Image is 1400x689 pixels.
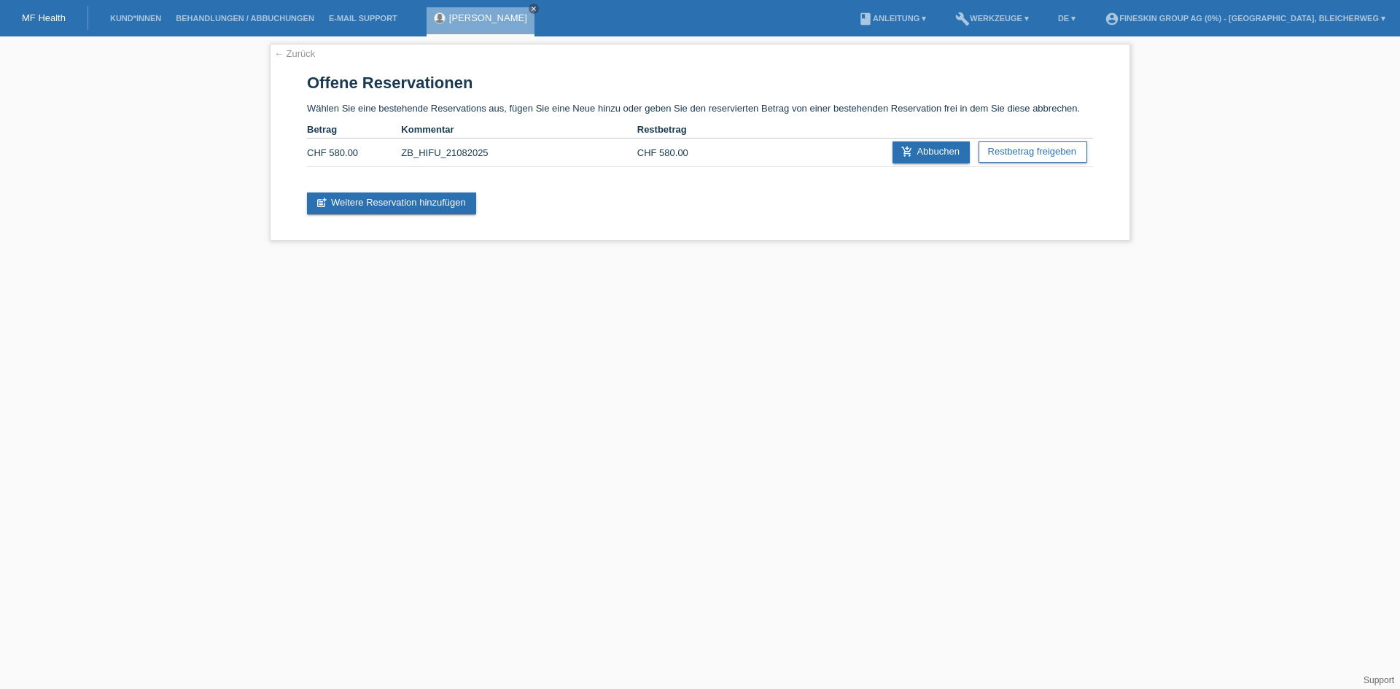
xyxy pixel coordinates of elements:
i: close [530,5,537,12]
th: Betrag [307,121,401,139]
i: book [858,12,873,26]
a: bookAnleitung ▾ [851,14,933,23]
a: E-Mail Support [322,14,405,23]
div: Wählen Sie eine bestehende Reservations aus, fügen Sie eine Neue hinzu oder geben Sie den reservi... [270,44,1130,241]
th: Kommentar [401,121,637,139]
i: add_shopping_cart [901,146,913,157]
i: build [955,12,970,26]
h1: Offene Reservationen [307,74,1093,92]
i: post_add [316,197,327,209]
a: Support [1364,675,1394,685]
a: post_addWeitere Reservation hinzufügen [307,192,476,214]
a: buildWerkzeuge ▾ [948,14,1036,23]
i: account_circle [1105,12,1119,26]
a: Behandlungen / Abbuchungen [168,14,322,23]
a: add_shopping_cartAbbuchen [892,141,970,163]
a: [PERSON_NAME] [449,12,527,23]
a: Restbetrag freigeben [979,141,1087,163]
td: CHF 580.00 [307,139,401,167]
th: Restbetrag [637,121,731,139]
td: CHF 580.00 [637,139,731,167]
a: account_circleFineSkin Group AG (0%) - [GEOGRAPHIC_DATA], Bleicherweg ▾ [1097,14,1393,23]
a: DE ▾ [1051,14,1083,23]
a: Kund*innen [103,14,168,23]
a: MF Health [22,12,66,23]
td: ZB_HIFU_21082025 [401,139,637,167]
a: ← Zurück [274,48,315,59]
a: close [529,4,539,14]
